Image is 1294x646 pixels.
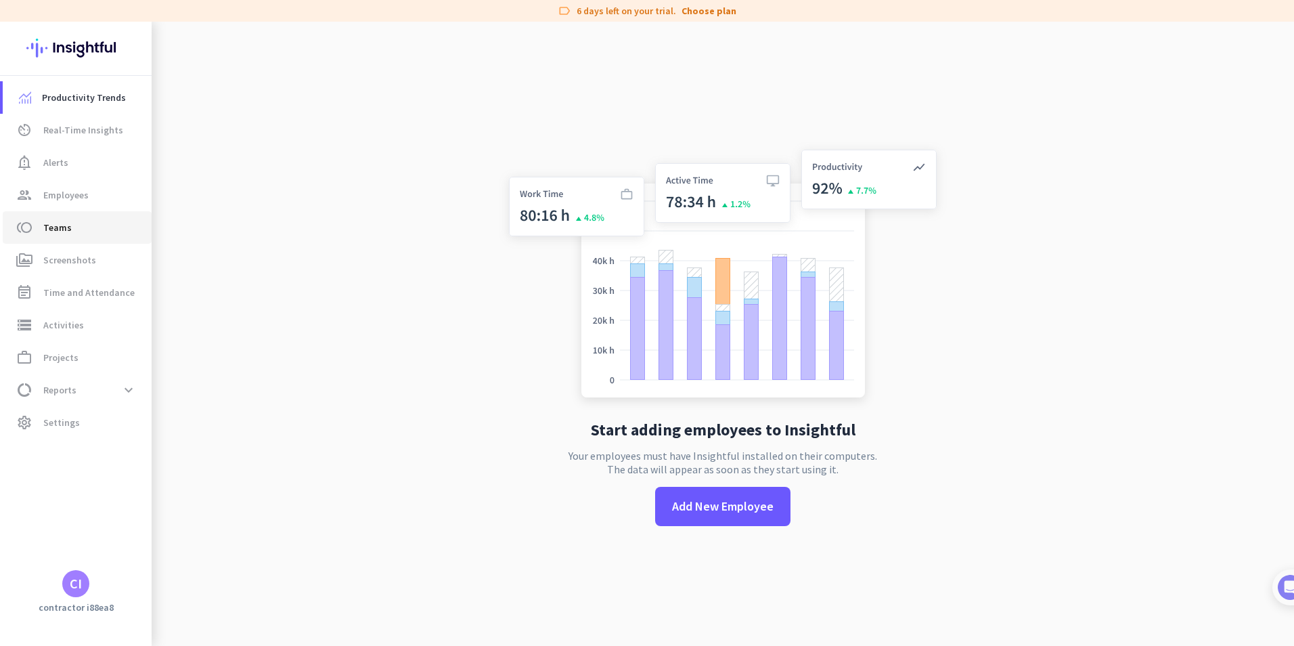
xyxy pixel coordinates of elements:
a: event_noteTime and Attendance [3,276,152,309]
a: settingsSettings [3,406,152,439]
a: notification_importantAlerts [3,146,152,179]
i: group [16,187,32,203]
button: expand_more [116,378,141,402]
i: settings [16,414,32,431]
img: menu-item [19,91,31,104]
i: label [558,4,571,18]
a: groupEmployees [3,179,152,211]
img: Insightful logo [26,22,125,74]
span: Time and Attendance [43,284,135,301]
span: Alerts [43,154,68,171]
span: Employees [43,187,89,203]
a: work_outlineProjects [3,341,152,374]
i: work_outline [16,349,32,366]
span: Add New Employee [672,498,774,515]
i: av_timer [16,122,32,138]
i: data_usage [16,382,32,398]
i: storage [16,317,32,333]
a: tollTeams [3,211,152,244]
span: Productivity Trends [42,89,126,106]
i: perm_media [16,252,32,268]
a: av_timerReal-Time Insights [3,114,152,146]
h2: Start adding employees to Insightful [591,422,855,438]
i: toll [16,219,32,236]
a: perm_mediaScreenshots [3,244,152,276]
a: storageActivities [3,309,152,341]
span: Projects [43,349,79,366]
span: Settings [43,414,80,431]
i: notification_important [16,154,32,171]
img: no-search-results [499,142,947,411]
i: event_note [16,284,32,301]
span: Real-Time Insights [43,122,123,138]
button: Add New Employee [655,487,790,526]
div: CI [70,577,82,590]
span: Reports [43,382,76,398]
p: Your employees must have Insightful installed on their computers. The data will appear as soon as... [568,449,877,476]
a: data_usageReportsexpand_more [3,374,152,406]
a: Choose plan [682,4,736,18]
span: Screenshots [43,252,96,268]
span: Teams [43,219,72,236]
span: Activities [43,317,84,333]
a: menu-itemProductivity Trends [3,81,152,114]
